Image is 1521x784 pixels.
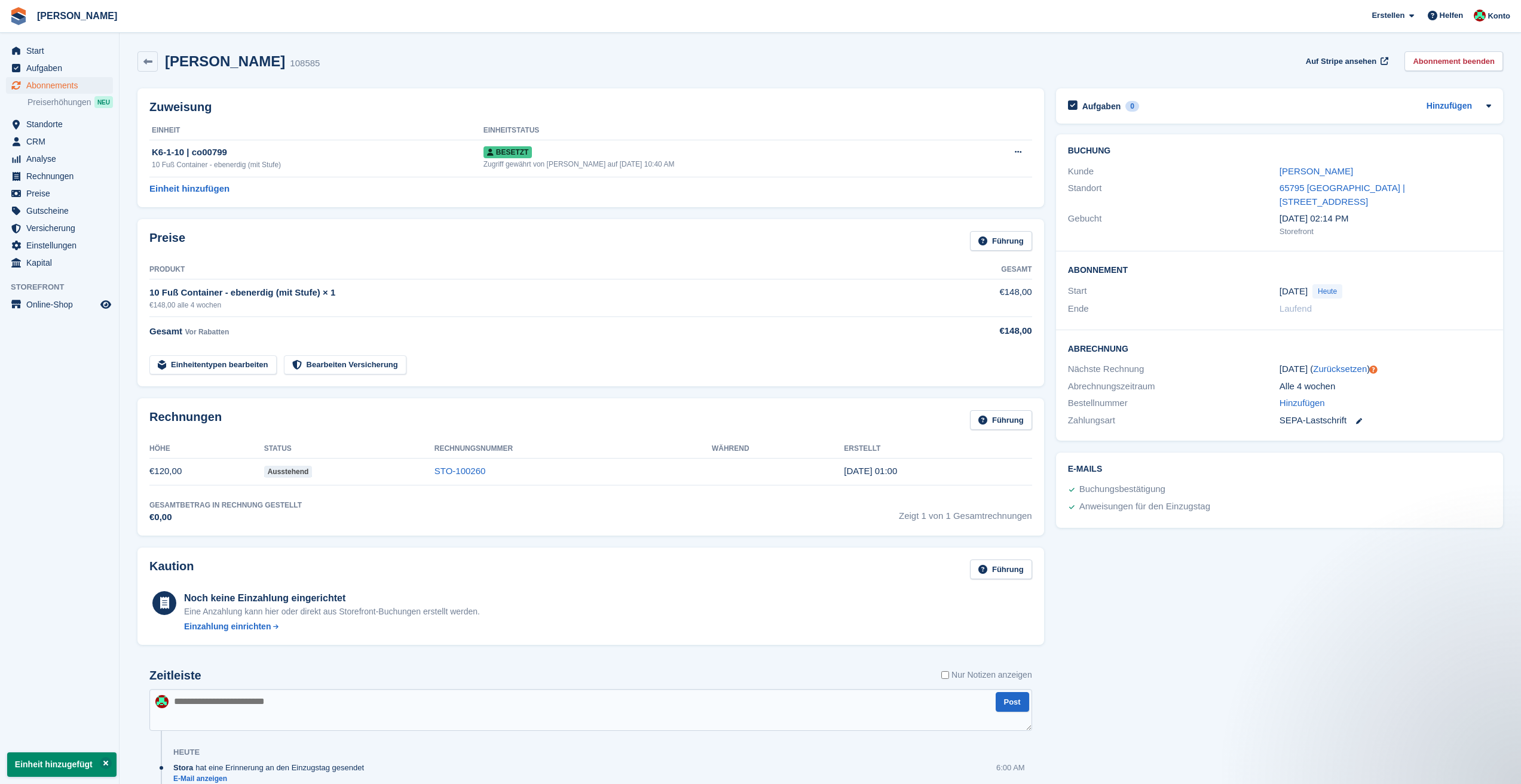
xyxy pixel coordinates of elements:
a: Abonnement beenden [1404,51,1503,71]
a: E-Mail anzeigen [173,774,370,784]
div: 10 Fuß Container - ebenerdig (mit Stufe) [152,159,483,170]
a: [PERSON_NAME] [32,6,122,26]
div: €0,00 [149,511,302,524]
div: [DATE] 02:14 PM [1280,212,1491,226]
img: stora-icon-8386f47178a22dfd0bd8f6a31ec36ba5ce8667c1dd55bd0f319d3a0aa187defe.svg [10,7,27,25]
input: Nur Notizen anzeigen [941,669,949,681]
div: [DATE] ( ) [1280,362,1491,376]
span: Zeigt 1 von 1 Gesamtrechnungen [899,500,1032,524]
a: Zurücksetzen [1313,364,1367,374]
td: €120,00 [149,458,264,485]
a: menu [6,133,113,150]
a: menu [6,237,113,254]
h2: Preise [149,231,185,251]
div: Einzahlung einrichten [184,620,271,633]
span: Einstellungen [26,237,98,254]
div: Zahlungsart [1068,414,1280,428]
h2: Zeitleiste [149,669,201,682]
span: Laufend [1280,303,1312,313]
span: Storefront [11,281,119,293]
div: 10 Fuß Container - ebenerdig (mit Stufe) × 1 [149,286,933,300]
span: Aufgaben [26,60,98,76]
th: Produkt [149,260,933,279]
div: 6:00 AM [996,762,1025,773]
th: Gesamt [933,260,1032,279]
h2: Zuweisung [149,100,1032,114]
th: Während [712,439,844,459]
div: €148,00 alle 4 wochen [149,300,933,310]
h2: Rechnungen [149,410,222,430]
a: menu [6,220,113,236]
td: €148,00 [933,279,1032,316]
span: Heute [1312,284,1342,299]
div: Anweisungen für den Einzugstag [1079,500,1210,514]
div: Gesamtbetrag in Rechnung gestellt [149,500,302,511]
time: 2025-10-01 23:00:00 UTC [1280,285,1308,299]
a: Führung [970,559,1032,579]
span: Analyse [26,150,98,167]
h2: Kaution [149,559,194,579]
span: Start [26,42,98,59]
th: Einheitstatus [483,121,969,140]
a: Hinzufügen [1427,100,1472,113]
div: NEU [94,96,113,108]
label: Nur Notizen anzeigen [941,669,1032,681]
a: menu [6,202,113,219]
h2: E-Mails [1068,465,1491,474]
time: 2025-10-01 23:00:51 UTC [844,466,897,476]
th: Rechnungsnummer [434,439,712,459]
img: Maximilian Friedl [1474,10,1486,21]
div: Start [1068,284,1280,299]
a: Hinzufügen [1280,396,1325,410]
a: Bearbeiten Versicherung [284,355,406,375]
a: 65795 [GEOGRAPHIC_DATA] | [STREET_ADDRESS] [1280,183,1405,207]
h2: Buchung [1068,146,1491,156]
span: Gutscheine [26,202,98,219]
a: Einheitentypen bearbeiten [149,355,277,375]
div: €148,00 [933,324,1032,338]
span: Preiserhöhungen [27,97,91,108]
th: Status [264,439,434,459]
p: Eine Anzahlung kann hier oder direkt aus Storefront-Buchungen erstellt werden. [184,605,480,618]
th: Einheit [149,121,483,140]
a: Speisekarte [6,296,113,313]
a: Führung [970,410,1032,430]
a: Auf Stripe ansehen [1301,51,1391,71]
th: Höhe [149,439,264,459]
div: Bestellnummer [1068,396,1280,410]
div: Ende [1068,302,1280,316]
a: menu [6,150,113,167]
div: 0 [1125,101,1139,112]
button: Post [996,692,1029,712]
div: Buchungsbestätigung [1079,482,1165,497]
span: Standorte [26,116,98,133]
span: Ausstehend [264,466,313,478]
div: Nächste Rechnung [1068,362,1280,376]
div: Zugriff gewährt von [PERSON_NAME] auf [DATE] 10:40 AM [483,159,969,170]
div: Heute [173,748,200,757]
a: menu [6,116,113,133]
span: Stora [173,762,193,773]
a: menu [6,254,113,271]
a: STO-100260 [434,466,486,476]
span: Konto [1488,10,1510,22]
span: Erstellen [1372,10,1404,21]
img: Maximilian Friedl [155,695,169,708]
span: Helfen [1440,10,1464,21]
div: K6-1-10 | co00799 [152,146,483,159]
span: Abonnements [26,77,98,94]
div: Standort [1068,182,1280,208]
div: Noch keine Einzahlung eingerichtet [184,591,480,605]
div: 108585 [290,57,320,70]
th: Erstellt [844,439,1032,459]
span: Besetzt [483,146,532,158]
div: Gebucht [1068,212,1280,237]
a: Vorschau-Shop [99,297,113,312]
a: menu [6,168,113,185]
p: Einheit hinzugefügt [7,752,117,777]
a: menu [6,60,113,76]
h2: Abonnement [1068,263,1491,275]
a: Einheit hinzufügen [149,182,229,196]
span: Versicherung [26,220,98,236]
a: [PERSON_NAME] [1280,166,1353,176]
